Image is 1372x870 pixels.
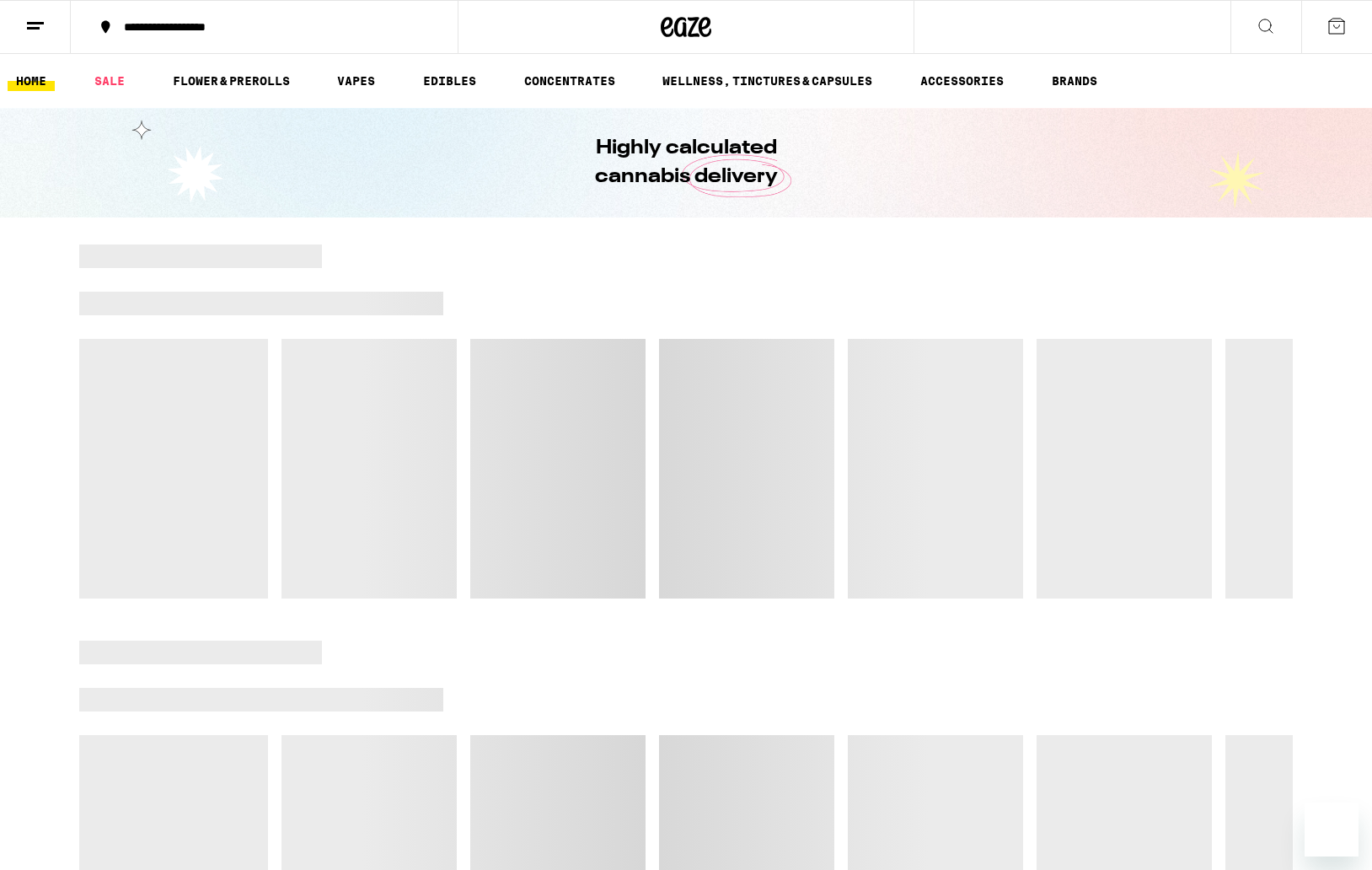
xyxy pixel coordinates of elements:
[654,71,881,91] a: WELLNESS, TINCTURES & CAPSULES
[415,71,485,91] a: EDIBLES
[547,134,825,191] h1: Highly calculated cannabis delivery
[329,71,383,91] a: VAPES
[1043,71,1106,91] a: BRANDS
[86,71,133,91] a: SALE
[516,71,624,91] a: CONCENTRATES
[912,71,1012,91] a: ACCESSORIES
[164,71,298,91] a: FLOWER & PREROLLS
[8,71,55,91] a: HOME
[1305,803,1359,857] iframe: Button to launch messaging window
